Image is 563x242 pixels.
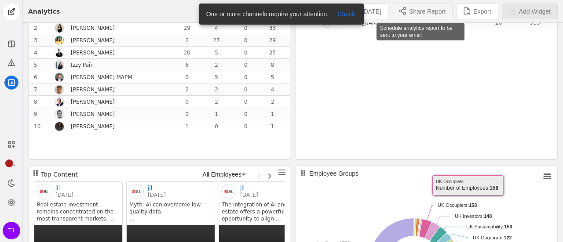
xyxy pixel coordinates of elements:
a: [DATE] [148,191,166,199]
div: Top Content [41,170,78,179]
img: cache [55,61,64,69]
app-icon-button: Chart context menu [278,167,286,180]
img: cache [55,48,64,57]
span: 3 [5,159,13,167]
button: Export [456,4,498,19]
text: UK Sustainability: [466,224,512,229]
span: All Employees [202,171,241,178]
span: Share Report [409,7,446,16]
tspan: 148 [484,213,492,219]
a: jll [55,184,60,191]
div: Patrick Hailstone [71,86,148,93]
pre: The integration of AI and real estate offers a powerful opportunity to align operational wins wit... [222,201,304,222]
img: cache [55,85,64,94]
button: Share Report [392,4,453,19]
img: cache [129,184,143,199]
div: Gabriela Saldanha [71,123,148,130]
a: [DATE] [240,191,258,199]
pre: Real estate investment remains concentrated on the most transparent markets. Find out more in JLL... [37,201,120,222]
text: Employee Groups [309,170,358,177]
button: Next page [262,168,272,179]
span: Export [473,7,491,16]
tspan: 150 [504,224,512,229]
text: UK Corporate: [473,235,512,240]
text: UK Occupiers: [438,202,477,208]
div: Augustin Dufour [71,98,148,105]
span: Check [337,10,355,18]
a: jll [148,184,152,191]
div: Jay Stallard [71,111,148,118]
div: Schedule analytics report to be sent to your email [377,23,464,40]
img: cache [55,98,64,106]
tspan: 158 [469,202,477,208]
text: UK Investors: [455,213,492,219]
button: TJ [3,222,20,239]
div: Tatiana Jaspan [71,37,148,44]
div: Jack Gospage [71,49,148,56]
pre: Myth: AI can overcome low quality data. In the latest segment from our Myth Buster series, , SVP,... [129,201,212,222]
tspan: 122 [504,235,512,240]
img: cache [55,122,64,131]
img: cache [55,36,64,45]
div: Izzy Pain [71,61,148,69]
img: cache [55,110,64,119]
div: Ben Stanier MAPM [71,74,148,81]
img: cache [55,73,64,82]
img: cache [222,184,236,199]
button: Check [332,9,360,19]
div: One or more channels require your attention. [199,4,333,25]
div: Klisha Acharya [71,25,148,32]
img: cache [55,24,64,33]
a: [DATE] [55,191,73,199]
a: jll [240,184,245,191]
img: cache [37,184,51,199]
div: Analytics [28,7,60,16]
